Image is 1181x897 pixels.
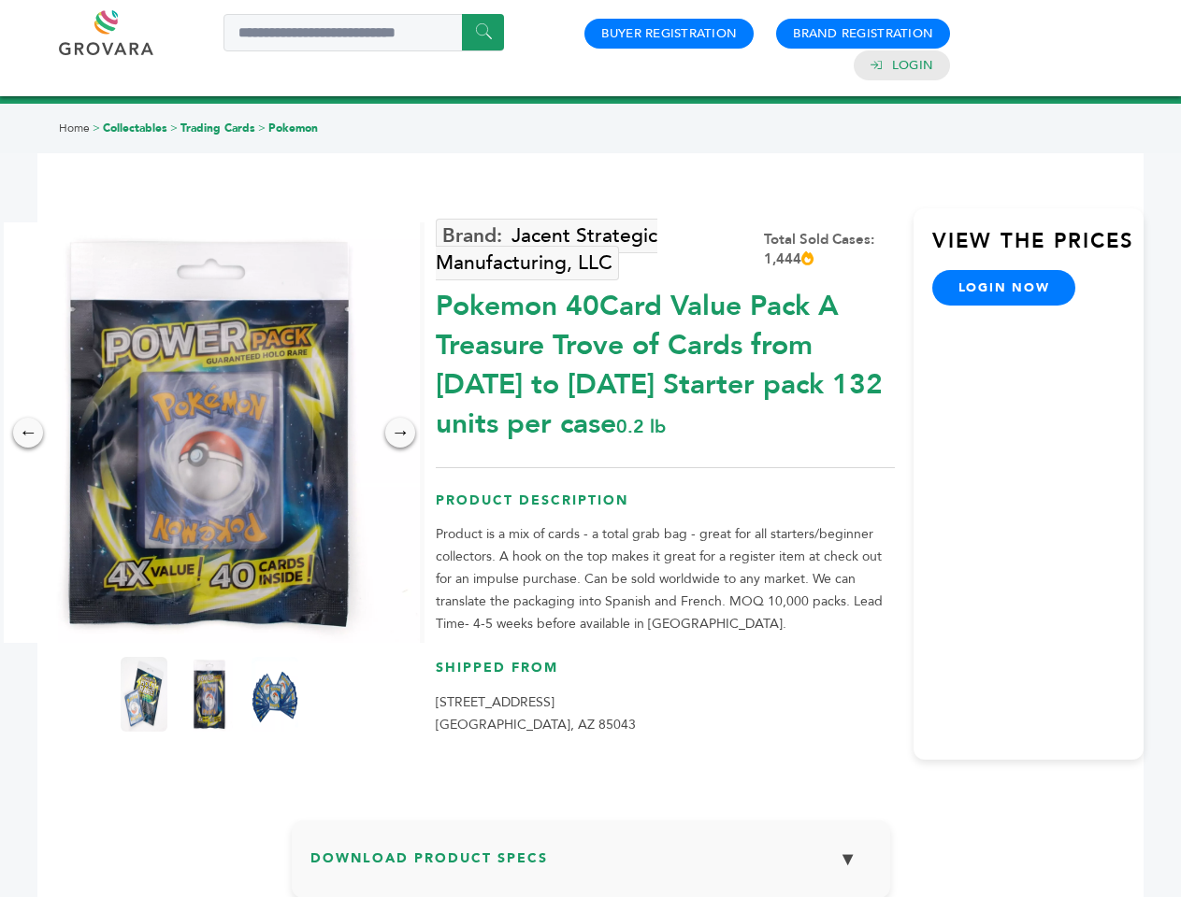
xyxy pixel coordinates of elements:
a: login now [932,270,1076,306]
div: → [385,418,415,448]
span: > [93,121,100,135]
p: Product is a mix of cards - a total grab bag - great for all starters/beginner collectors. A hook... [436,523,895,635]
h3: Shipped From [436,659,895,691]
img: Pokemon 40-Card Value Pack – A Treasure Trove of Cards from 1996 to 2024 - Starter pack! 132 unit... [252,657,298,732]
span: > [170,121,178,135]
a: Collectables [103,121,167,135]
h3: Product Description [436,491,895,524]
span: 0.2 lb [616,414,666,439]
button: ▼ [825,839,871,879]
a: Home [59,121,90,135]
a: Jacent Strategic Manufacturing, LLC [436,219,657,280]
h3: Download Product Specs [310,839,871,893]
div: Pokemon 40Card Value Pack A Treasure Trove of Cards from [DATE] to [DATE] Starter pack 132 units ... [436,278,895,444]
a: Buyer Registration [601,25,737,42]
h3: View the Prices [932,227,1144,270]
a: Pokemon [268,121,318,135]
img: Pokemon 40-Card Value Pack – A Treasure Trove of Cards from 1996 to 2024 - Starter pack! 132 unit... [121,657,167,732]
span: > [258,121,266,135]
a: Trading Cards [180,121,255,135]
input: Search a product or brand... [223,14,504,51]
a: Brand Registration [793,25,933,42]
a: Login [892,57,933,74]
p: [STREET_ADDRESS] [GEOGRAPHIC_DATA], AZ 85043 [436,691,895,736]
img: Pokemon 40-Card Value Pack – A Treasure Trove of Cards from 1996 to 2024 - Starter pack! 132 unit... [186,657,233,732]
div: ← [13,418,43,448]
div: Total Sold Cases: 1,444 [764,230,895,269]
